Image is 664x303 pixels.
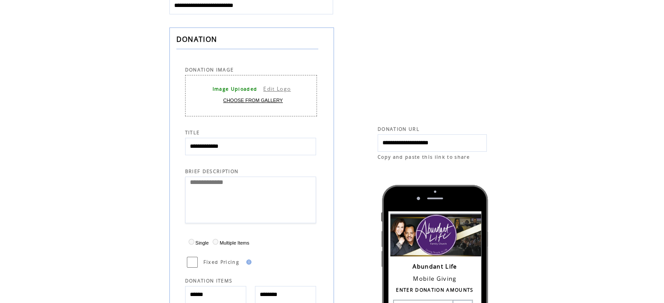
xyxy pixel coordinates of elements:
[213,86,258,92] span: Image Uploaded
[210,240,249,245] label: Multiple Items
[396,287,473,293] span: ENTER DONATION AMOUNTS
[413,262,457,270] span: Abundant Life
[203,259,239,265] span: Fixed Pricing
[223,98,283,103] a: CHOOSE FROM GALLERY
[185,67,234,73] span: DONATION IMAGE
[378,126,420,132] span: DONATION URL
[213,239,218,245] input: Multiple Items
[185,168,239,174] span: BRIEF DESCRIPTION
[185,129,200,136] span: TITLE
[378,154,470,160] span: Copy and paste this link to share
[176,34,217,44] span: DONATION
[186,240,209,245] label: Single
[244,259,251,265] img: help.gif
[389,211,485,258] img: Loading
[413,275,456,283] span: Mobile Giving
[185,278,233,284] span: DONATION ITEMS
[263,85,291,92] a: Edit Logo
[189,239,194,245] input: Single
